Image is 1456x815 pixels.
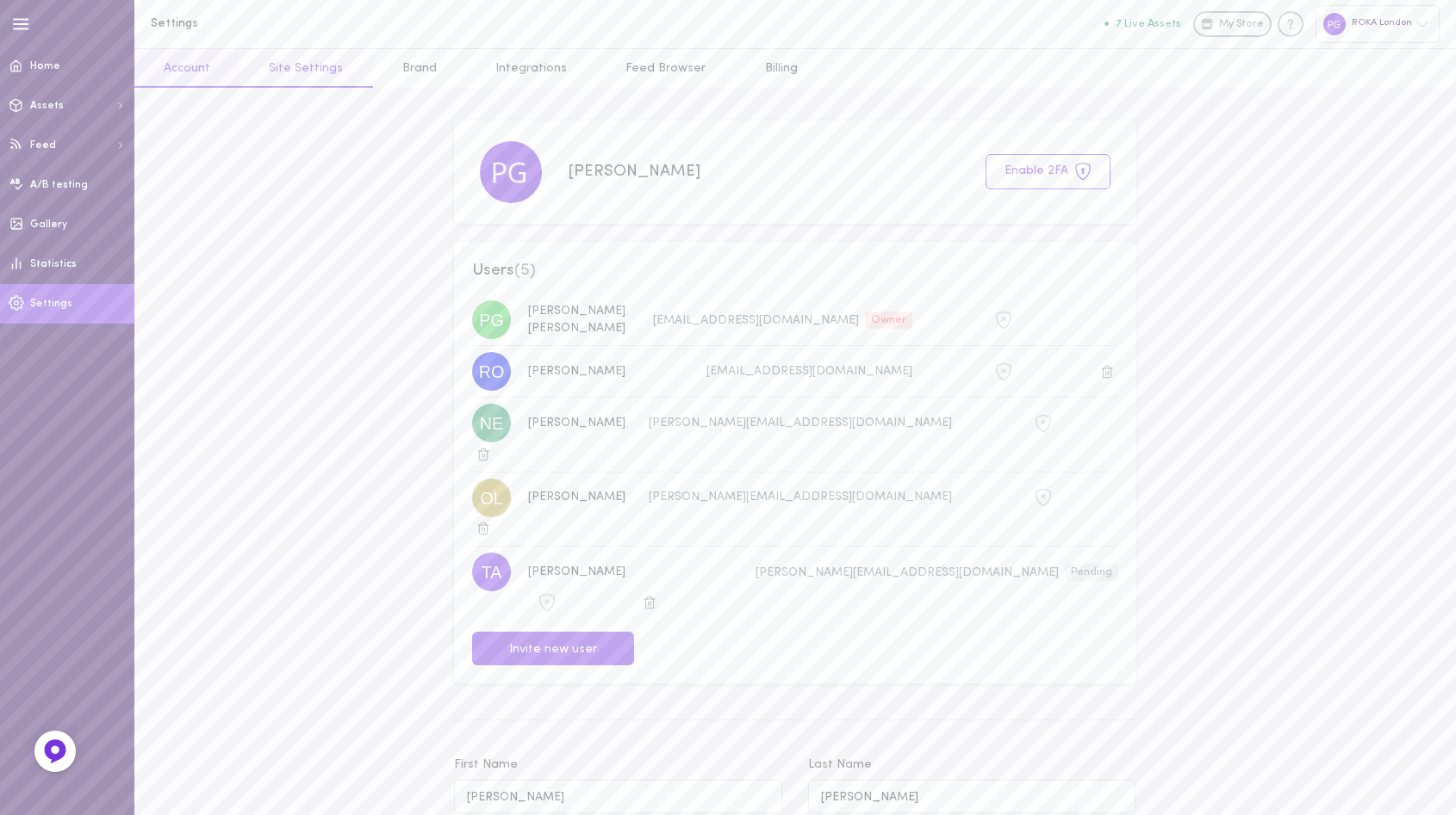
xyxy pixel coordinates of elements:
span: Last Name [808,758,872,771]
span: 2FA is not active [1035,490,1052,503]
img: Feedback Button [42,738,68,764]
div: Owner [865,312,912,329]
span: Settings [30,299,72,309]
span: My Store [1219,17,1264,33]
span: Gallery [30,219,67,230]
span: ( 5 ) [514,262,536,279]
a: 7 Live Assets [1104,18,1193,30]
span: [PERSON_NAME] [528,365,625,378]
div: Pending [1065,564,1118,581]
span: Statistics [30,259,77,269]
span: [EMAIL_ADDRESS][DOMAIN_NAME] [706,365,912,378]
span: A/B testing [30,180,88,190]
span: [PERSON_NAME] [528,417,625,429]
span: [PERSON_NAME] [568,164,700,180]
input: First Name [454,780,782,813]
span: [PERSON_NAME] [528,491,625,503]
span: Assets [30,101,64,111]
span: 2FA is not active [1035,415,1052,428]
button: Invite new user [472,632,634,665]
h1: Settings [151,17,435,30]
span: [PERSON_NAME] [528,565,625,578]
a: Site Settings [240,49,372,88]
button: 7 Live Assets [1104,18,1181,29]
span: Users [472,260,1117,282]
div: Knowledge center [1278,11,1304,37]
a: Feed Browser [596,49,735,88]
a: Account [134,49,240,88]
div: ROKA London [1316,5,1440,42]
a: My Store [1193,11,1272,37]
a: Integrations [466,49,596,88]
span: 2FA is not active [538,595,556,608]
button: Enable 2FA [986,154,1111,189]
a: Brand [373,49,466,88]
a: Billing [736,49,827,88]
span: [EMAIL_ADDRESS][DOMAIN_NAME] [653,313,859,326]
span: 2FA is not active [995,312,1012,324]
span: [PERSON_NAME][EMAIL_ADDRESS][DOMAIN_NAME] [649,491,952,503]
span: First Name [454,758,518,771]
input: Last Name [808,780,1136,813]
span: Feed [30,140,56,151]
span: Home [30,61,60,71]
span: [PERSON_NAME] [PERSON_NAME] [528,305,625,335]
span: [PERSON_NAME][EMAIL_ADDRESS][DOMAIN_NAME] [756,565,1059,578]
span: 2FA is not active [995,363,1012,376]
span: [PERSON_NAME][EMAIL_ADDRESS][DOMAIN_NAME] [649,417,952,429]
